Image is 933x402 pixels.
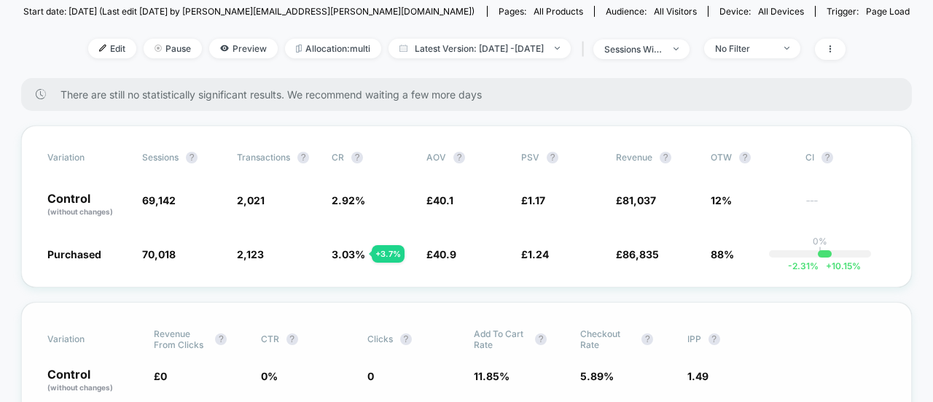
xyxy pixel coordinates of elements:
button: ? [821,152,833,163]
span: 2,123 [237,248,264,260]
span: £ [426,248,456,260]
span: 69,142 [142,194,176,206]
span: Revenue [616,152,652,163]
img: rebalance [296,45,302,53]
button: ? [660,152,671,163]
span: 1.49 [687,370,708,382]
span: Latest Version: [DATE] - [DATE] [389,39,571,58]
span: (without changes) [47,383,113,392]
button: ? [453,152,465,163]
span: Start date: [DATE] (Last edit [DATE] by [PERSON_NAME][EMAIL_ADDRESS][PERSON_NAME][DOMAIN_NAME]) [23,6,475,17]
span: Device: [708,6,815,17]
span: 5.89 % [580,370,614,382]
span: 0 [367,370,374,382]
span: 40.1 [433,194,453,206]
span: £ [616,248,659,260]
span: 86,835 [622,248,659,260]
button: ? [641,333,653,345]
span: PSV [521,152,539,163]
span: Preview [209,39,278,58]
span: £ [521,248,549,260]
div: No Filter [715,43,773,54]
span: all products [534,6,583,17]
span: 10.15 % [819,260,861,271]
span: + [826,260,832,271]
span: Add To Cart Rate [474,328,528,350]
span: 2,021 [237,194,265,206]
img: end [784,47,789,50]
span: Edit [88,39,136,58]
p: 0% [813,236,827,247]
span: Checkout Rate [580,328,634,350]
p: Control [47,193,128,217]
button: ? [286,333,298,345]
span: £ [426,194,453,206]
span: CR [332,152,344,163]
span: 1.17 [528,194,545,206]
button: ? [351,152,363,163]
img: calendar [399,45,407,52]
span: 40.9 [433,248,456,260]
span: 88% [711,248,734,260]
span: Clicks [367,333,393,344]
img: edit [99,45,106,52]
span: Variation [47,328,128,350]
div: Trigger: [827,6,910,17]
span: IPP [687,333,701,344]
span: Variation [47,152,128,163]
button: ? [708,333,720,345]
button: ? [186,152,198,163]
span: Page Load [866,6,910,17]
img: end [155,45,162,52]
span: Allocation: multi [285,39,381,58]
span: Sessions [142,152,179,163]
span: 12% [711,194,732,206]
span: £ [616,194,656,206]
button: ? [739,152,751,163]
span: 81,037 [622,194,656,206]
div: Pages: [499,6,583,17]
div: + 3.7 % [372,245,405,263]
span: OTW [711,152,791,163]
span: -2.31 % [788,260,819,271]
span: 0 [160,370,167,382]
button: ? [215,333,227,345]
span: 70,018 [142,248,176,260]
span: CI [805,152,886,163]
img: end [555,47,560,50]
span: All Visitors [654,6,697,17]
span: | [578,39,593,60]
div: sessions with impression [604,44,663,55]
span: all devices [758,6,804,17]
span: 1.24 [528,248,549,260]
span: Revenue From Clicks [154,328,208,350]
span: Transactions [237,152,290,163]
span: 11.85 % [474,370,510,382]
span: £ [521,194,545,206]
span: Purchased [47,248,101,260]
span: --- [805,196,886,217]
button: ? [297,152,309,163]
span: 0 % [261,370,278,382]
img: end [674,47,679,50]
span: £ [154,370,167,382]
span: (without changes) [47,207,113,216]
p: Control [47,368,139,393]
button: ? [535,333,547,345]
span: 3.03 % [332,248,365,260]
span: CTR [261,333,279,344]
button: ? [400,333,412,345]
span: AOV [426,152,446,163]
button: ? [547,152,558,163]
div: Audience: [606,6,697,17]
span: There are still no statistically significant results. We recommend waiting a few more days [60,88,883,101]
p: | [819,247,821,258]
span: 2.92 % [332,194,365,206]
span: Pause [144,39,202,58]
